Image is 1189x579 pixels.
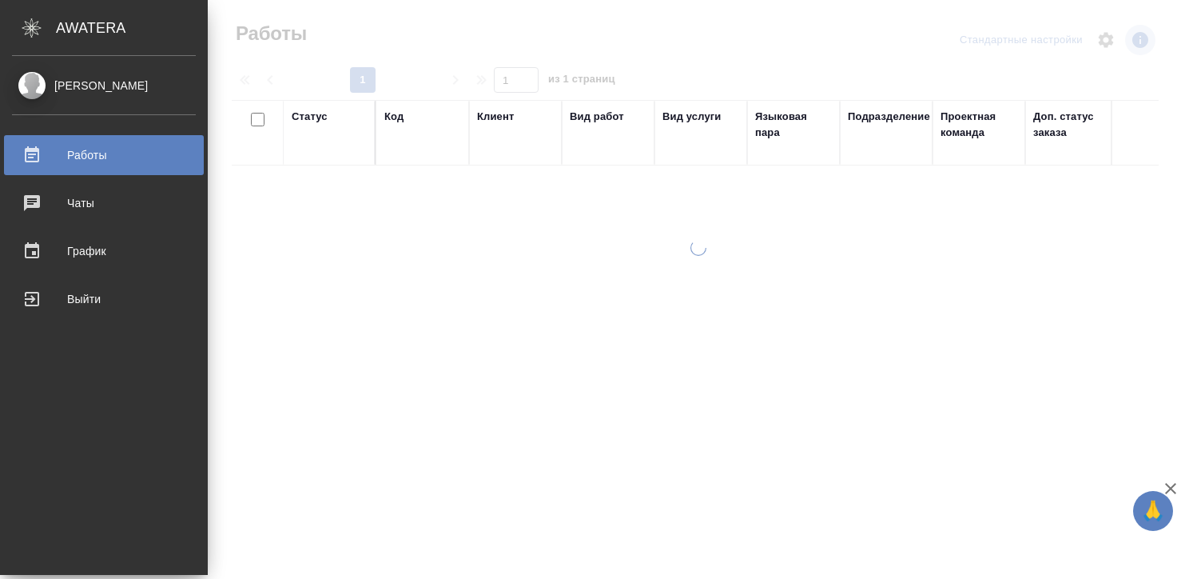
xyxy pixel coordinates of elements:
[940,109,1017,141] div: Проектная команда
[848,109,930,125] div: Подразделение
[1033,109,1117,141] div: Доп. статус заказа
[12,287,196,311] div: Выйти
[292,109,328,125] div: Статус
[4,279,204,319] a: Выйти
[12,191,196,215] div: Чаты
[56,12,208,44] div: AWATERA
[4,231,204,271] a: График
[12,143,196,167] div: Работы
[12,239,196,263] div: График
[12,77,196,94] div: [PERSON_NAME]
[477,109,514,125] div: Клиент
[4,135,204,175] a: Работы
[570,109,624,125] div: Вид работ
[4,183,204,223] a: Чаты
[662,109,722,125] div: Вид услуги
[755,109,832,141] div: Языковая пара
[1139,494,1167,528] span: 🙏
[1133,491,1173,531] button: 🙏
[384,109,404,125] div: Код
